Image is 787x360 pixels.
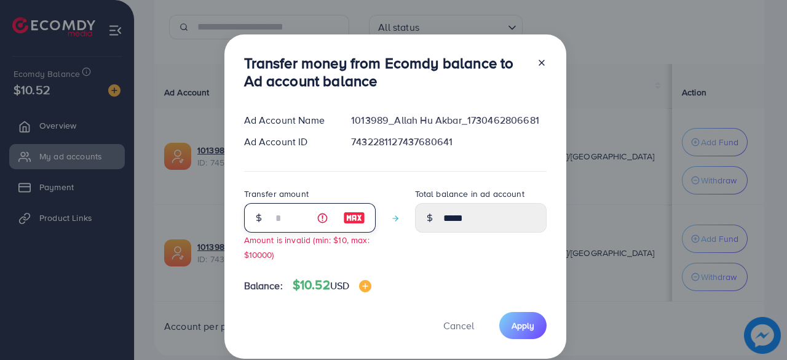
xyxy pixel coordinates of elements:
div: 7432281127437680641 [341,135,556,149]
h3: Transfer money from Ecomdy balance to Ad account balance [244,54,527,90]
div: Ad Account ID [234,135,342,149]
img: image [343,210,365,225]
div: 1013989_Allah Hu Akbar_1730462806681 [341,113,556,127]
img: image [359,280,371,292]
span: Cancel [443,319,474,332]
h4: $10.52 [293,278,371,293]
span: Apply [512,319,534,332]
span: Balance: [244,279,283,293]
button: Cancel [428,312,489,338]
span: USD [330,279,349,292]
div: Ad Account Name [234,113,342,127]
label: Total balance in ad account [415,188,524,200]
label: Transfer amount [244,188,309,200]
button: Apply [499,312,547,338]
small: Amount is invalid (min: $10, max: $10000) [244,234,370,260]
